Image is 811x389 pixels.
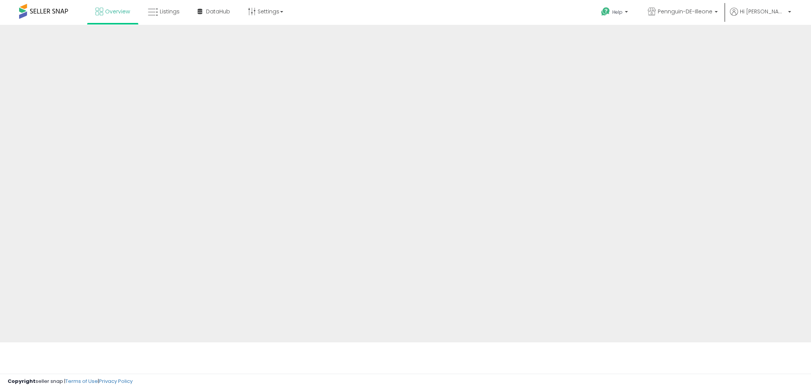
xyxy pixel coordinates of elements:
[612,9,623,15] span: Help
[160,8,180,15] span: Listings
[206,8,230,15] span: DataHub
[601,7,610,16] i: Get Help
[740,8,786,15] span: Hi [PERSON_NAME]
[105,8,130,15] span: Overview
[595,1,636,25] a: Help
[730,8,791,25] a: Hi [PERSON_NAME]
[658,8,712,15] span: Pennguin-DE-Illeone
